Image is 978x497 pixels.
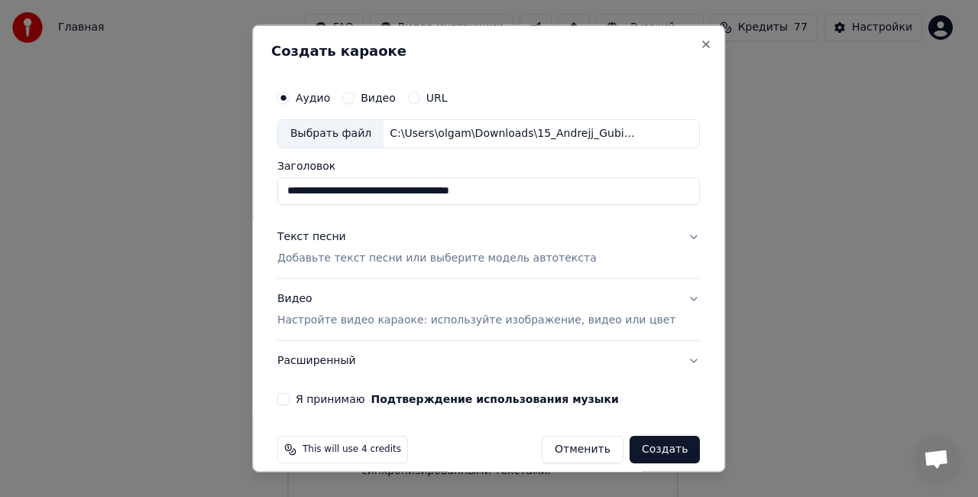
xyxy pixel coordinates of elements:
p: Добавьте текст песни или выберите модель автотекста [277,250,597,265]
button: Я принимаю [371,393,619,404]
button: Расширенный [277,340,700,380]
label: Я принимаю [296,393,619,404]
button: Отменить [542,435,623,463]
div: Видео [277,291,675,327]
label: URL [426,93,448,103]
label: Заголовок [277,160,700,171]
span: This will use 4 credits [303,443,401,455]
button: Текст песниДобавьте текст песни или выберите модель автотекста [277,216,700,278]
div: C:\Users\olgam\Downloads\15_Andrejj_Gubin_-_Noch_minusovka_74112456.mp3 [384,126,643,141]
label: Видео [361,93,396,103]
label: Аудио [296,93,330,103]
div: Текст песни [277,229,346,244]
div: Выбрать файл [278,120,384,148]
p: Настройте видео караоке: используйте изображение, видео или цвет [277,312,675,327]
button: ВидеоНастройте видео караоке: используйте изображение, видео или цвет [277,278,700,339]
h2: Создать караоке [271,44,706,58]
button: Создать [630,435,700,463]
